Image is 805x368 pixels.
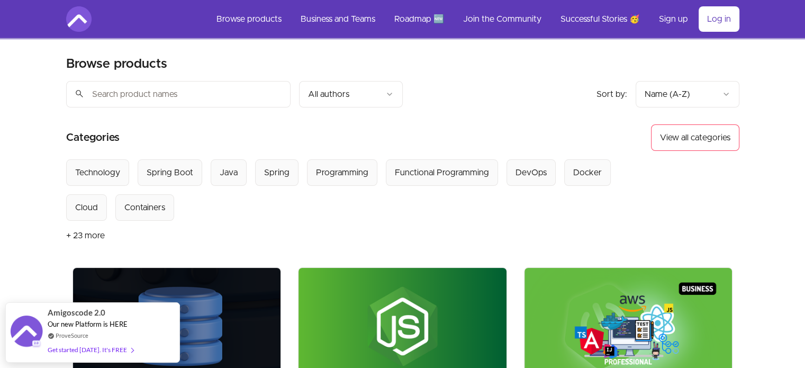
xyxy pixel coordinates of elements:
[66,124,120,151] h2: Categories
[386,6,453,32] a: Roadmap 🆕
[650,6,697,32] a: Sign up
[455,6,550,32] a: Join the Community
[11,316,42,350] img: provesource social proof notification image
[66,56,167,73] h2: Browse products
[636,81,739,107] button: Product sort options
[75,201,98,214] div: Cloud
[299,81,403,107] button: Filter by author
[75,86,84,101] span: search
[515,166,547,179] div: DevOps
[56,331,88,340] a: ProveSource
[395,166,489,179] div: Functional Programming
[699,6,739,32] a: Log in
[48,307,105,319] span: Amigoscode 2.0
[573,166,602,179] div: Docker
[208,6,290,32] a: Browse products
[66,221,105,250] button: + 23 more
[48,320,128,328] span: Our new Platform is HERE
[651,124,739,151] button: View all categories
[124,201,165,214] div: Containers
[552,6,648,32] a: Successful Stories 🥳
[220,166,238,179] div: Java
[292,6,384,32] a: Business and Teams
[66,6,92,32] img: Amigoscode logo
[316,166,368,179] div: Programming
[66,81,291,107] input: Search product names
[75,166,120,179] div: Technology
[48,344,133,356] div: Get started [DATE]. It's FREE
[264,166,290,179] div: Spring
[208,6,739,32] nav: Main
[596,90,627,98] span: Sort by:
[147,166,193,179] div: Spring Boot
